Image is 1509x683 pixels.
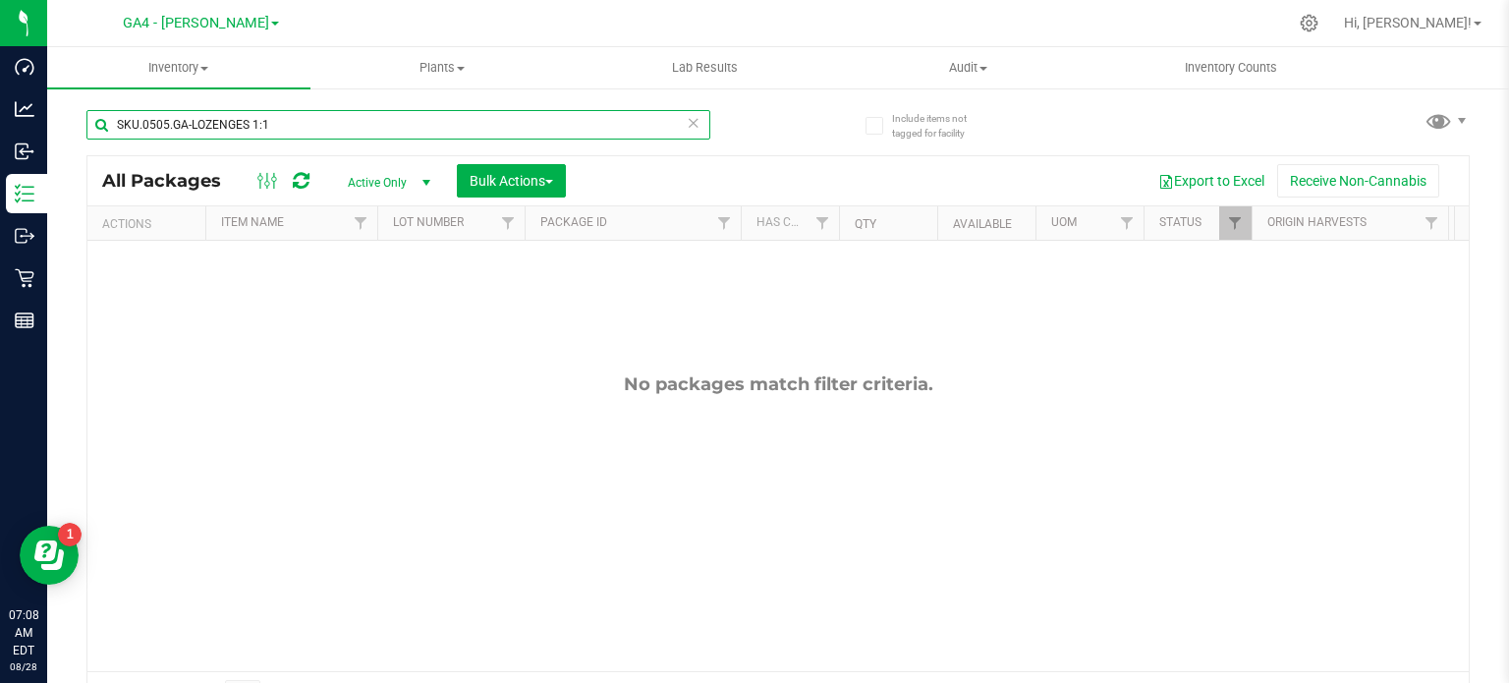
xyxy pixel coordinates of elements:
[47,47,310,88] a: Inventory
[345,206,377,240] a: Filter
[87,373,1469,395] div: No packages match filter criteria.
[1146,164,1277,198] button: Export to Excel
[86,110,710,140] input: Search Package ID, Item Name, SKU, Lot or Part Number...
[311,59,573,77] span: Plants
[393,215,464,229] a: Lot Number
[9,606,38,659] p: 07:08 AM EDT
[492,206,525,240] a: Filter
[1111,206,1144,240] a: Filter
[855,217,876,231] a: Qty
[892,111,990,141] span: Include items not tagged for facility
[15,57,34,77] inline-svg: Dashboard
[645,59,764,77] span: Lab Results
[1297,14,1321,32] div: Manage settings
[1051,215,1077,229] a: UOM
[1416,206,1448,240] a: Filter
[953,217,1012,231] a: Available
[708,206,741,240] a: Filter
[15,184,34,203] inline-svg: Inventory
[1099,47,1363,88] a: Inventory Counts
[20,526,79,585] iframe: Resource center
[1159,215,1202,229] a: Status
[574,47,837,88] a: Lab Results
[836,47,1099,88] a: Audit
[123,15,269,31] span: GA4 - [PERSON_NAME]
[1219,206,1252,240] a: Filter
[1277,164,1439,198] button: Receive Non-Cannabis
[741,206,839,241] th: Has COA
[1158,59,1304,77] span: Inventory Counts
[15,311,34,330] inline-svg: Reports
[540,215,607,229] a: Package ID
[102,217,197,231] div: Actions
[15,142,34,161] inline-svg: Inbound
[15,226,34,246] inline-svg: Outbound
[15,99,34,119] inline-svg: Analytics
[1267,215,1367,229] a: Origin Harvests
[807,206,839,240] a: Filter
[457,164,566,198] button: Bulk Actions
[470,173,553,189] span: Bulk Actions
[9,659,38,674] p: 08/28
[102,170,241,192] span: All Packages
[47,59,310,77] span: Inventory
[310,47,574,88] a: Plants
[58,523,82,546] iframe: Resource center unread badge
[15,268,34,288] inline-svg: Retail
[221,215,284,229] a: Item Name
[687,110,700,136] span: Clear
[1344,15,1472,30] span: Hi, [PERSON_NAME]!
[837,59,1098,77] span: Audit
